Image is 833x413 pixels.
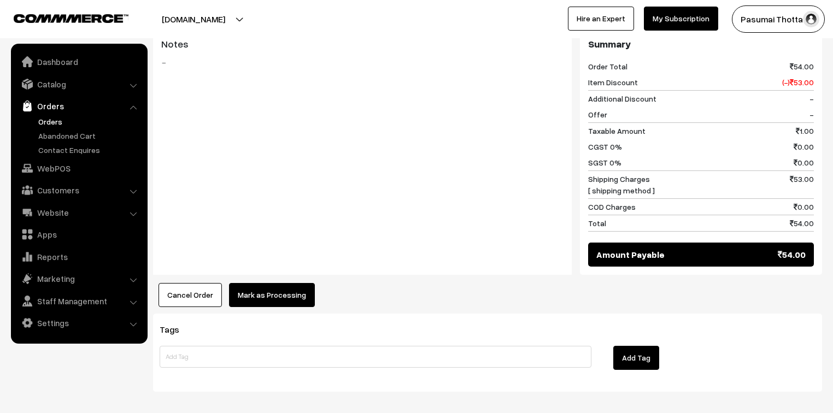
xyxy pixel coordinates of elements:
img: user [803,11,819,27]
span: 0.00 [794,157,814,168]
span: Additional Discount [588,93,656,104]
img: COMMMERCE [14,14,128,22]
a: Website [14,203,144,222]
a: Marketing [14,269,144,288]
button: Cancel Order [159,283,222,307]
button: Add Tag [613,346,659,370]
a: Catalog [14,74,144,94]
span: Amount Payable [596,248,665,261]
blockquote: - [161,56,564,69]
span: COD Charges [588,201,636,213]
button: [DOMAIN_NAME] [124,5,263,33]
a: Orders [14,96,144,116]
span: Order Total [588,61,627,72]
a: My Subscription [644,7,718,31]
a: Abandoned Cart [36,130,144,141]
span: 0.00 [794,141,814,152]
a: Orders [36,116,144,127]
span: Offer [588,109,607,120]
a: WebPOS [14,158,144,178]
button: Pasumai Thotta… [732,5,825,33]
span: Item Discount [588,76,638,88]
a: Dashboard [14,52,144,72]
span: 53.00 [790,173,814,196]
span: Shipping Charges [ shipping method ] [588,173,655,196]
a: Reports [14,247,144,267]
span: 0.00 [794,201,814,213]
span: Taxable Amount [588,125,646,137]
span: Tags [160,324,192,335]
a: Contact Enquires [36,144,144,156]
a: Hire an Expert [568,7,634,31]
h3: Notes [161,38,564,50]
span: - [809,109,814,120]
span: (-) 53.00 [782,76,814,88]
a: Settings [14,313,144,333]
a: COMMMERCE [14,11,109,24]
h3: Summary [588,38,814,50]
a: Apps [14,225,144,244]
a: Customers [14,180,144,200]
button: Mark as Processing [229,283,315,307]
span: 54.00 [778,248,806,261]
span: Total [588,217,606,229]
span: SGST 0% [588,157,621,168]
span: 1.00 [796,125,814,137]
span: 54.00 [790,61,814,72]
span: 54.00 [790,217,814,229]
span: CGST 0% [588,141,622,152]
span: - [809,93,814,104]
a: Staff Management [14,291,144,311]
input: Add Tag [160,346,591,368]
